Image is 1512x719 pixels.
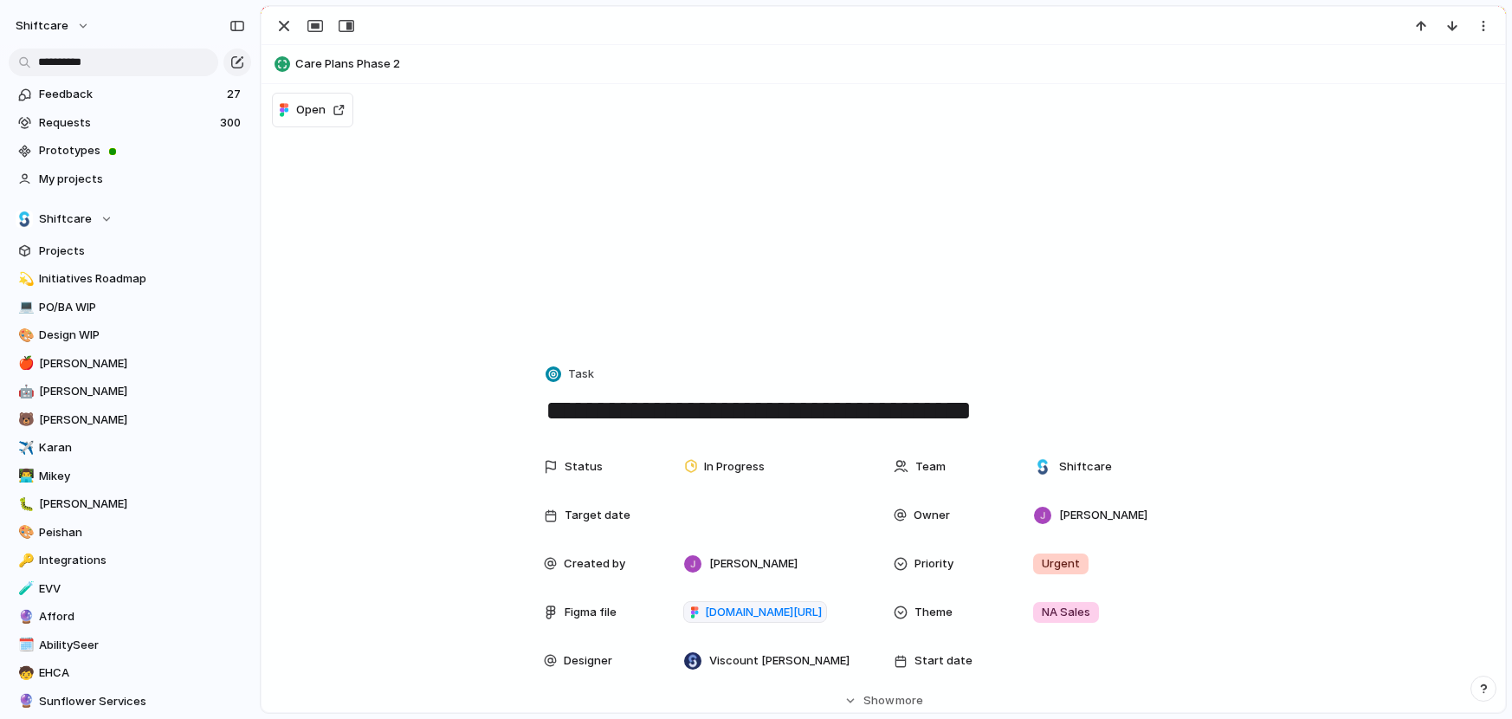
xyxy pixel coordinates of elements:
a: My projects [9,166,251,192]
button: 🔮 [16,693,33,710]
a: 🧒EHCA [9,660,251,686]
button: 🗓️ [16,637,33,654]
span: Show [863,692,895,709]
button: 🔮 [16,608,33,625]
div: ✈️ [18,438,30,458]
div: 🐻 [18,410,30,430]
span: [PERSON_NAME] [709,555,798,573]
a: 🔮Afford [9,604,251,630]
span: Requests [39,114,215,132]
div: 🔮 [18,691,30,711]
button: 🧒 [16,664,33,682]
a: ✈️Karan [9,435,251,461]
div: 🤖 [18,382,30,402]
a: 👨‍💻Mikey [9,463,251,489]
span: [PERSON_NAME] [39,496,245,513]
div: 🎨Peishan [9,520,251,546]
a: 💫Initiatives Roadmap [9,266,251,292]
a: Projects [9,238,251,264]
span: Team [915,458,946,476]
a: 💻PO/BA WIP [9,295,251,321]
span: EHCA [39,664,245,682]
a: 🗓️AbilitySeer [9,632,251,658]
a: Prototypes [9,138,251,164]
span: Initiatives Roadmap [39,270,245,288]
span: [PERSON_NAME] [39,411,245,429]
a: 🍎[PERSON_NAME] [9,351,251,377]
button: 🤖 [16,383,33,400]
div: 🔑 [18,551,30,571]
a: 🔮Sunflower Services [9,689,251,715]
button: 🎨 [16,327,33,344]
button: 👨‍💻 [16,468,33,485]
div: 👨‍💻 [18,466,30,486]
a: 🧪EVV [9,576,251,602]
div: 🎨 [18,522,30,542]
span: [PERSON_NAME] [39,355,245,372]
a: Requests300 [9,110,251,136]
span: shiftcare [16,17,68,35]
span: EVV [39,580,245,598]
span: Karan [39,439,245,457]
span: [PERSON_NAME] [1059,507,1147,524]
span: Figma file [565,604,617,621]
span: Peishan [39,524,245,541]
div: 🍎 [18,353,30,373]
button: 🎨 [16,524,33,541]
a: [DOMAIN_NAME][URL] [683,601,827,624]
button: 🍎 [16,355,33,372]
span: In Progress [704,458,765,476]
span: Care Plans Phase 2 [295,55,1497,73]
a: 🔑Integrations [9,547,251,573]
button: 💻 [16,299,33,316]
button: Care Plans Phase 2 [269,50,1497,78]
a: 🐻[PERSON_NAME] [9,407,251,433]
div: 💫 [18,269,30,289]
span: Designer [564,652,612,670]
button: 🔑 [16,552,33,569]
span: Design WIP [39,327,245,344]
span: PO/BA WIP [39,299,245,316]
span: NA Sales [1042,604,1090,621]
div: 🧪 [18,579,30,599]
a: Feedback27 [9,81,251,107]
span: AbilitySeer [39,637,245,654]
span: Start date [914,652,972,670]
span: [DOMAIN_NAME][URL] [705,604,822,621]
span: Mikey [39,468,245,485]
span: Prototypes [39,142,245,159]
span: Created by [564,555,625,573]
button: Showmore [544,685,1223,716]
button: Task [542,362,599,387]
span: Afford [39,608,245,625]
span: Integrations [39,552,245,569]
button: Open [272,93,353,127]
span: Owner [914,507,950,524]
div: 🐛 [18,495,30,515]
a: 🎨Design WIP [9,322,251,348]
span: Shiftcare [39,211,92,228]
button: 🐻 [16,411,33,429]
button: Shiftcare [9,206,251,232]
span: Open [296,101,326,119]
span: Theme [914,604,953,621]
div: 🗓️ [18,635,30,655]
div: 💻 [18,297,30,317]
span: 300 [220,114,244,132]
span: Urgent [1042,555,1080,573]
span: Task [568,366,594,383]
div: 🔮 [18,607,30,627]
span: Status [565,458,603,476]
span: Priority [914,555,953,573]
div: 🤖[PERSON_NAME] [9,379,251,405]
